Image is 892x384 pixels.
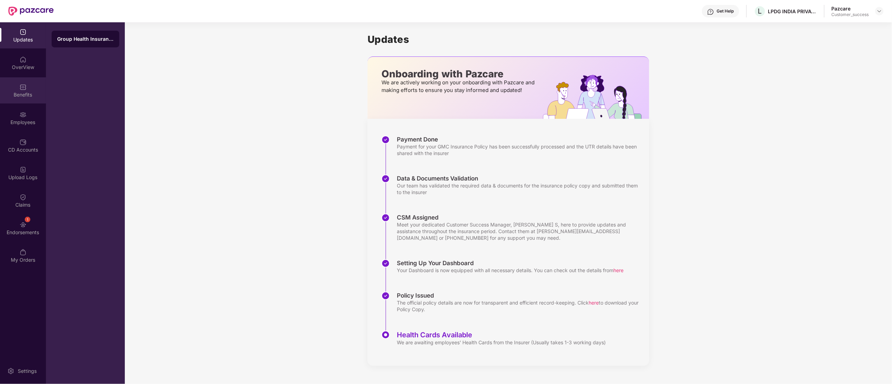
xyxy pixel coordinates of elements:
div: 1 [25,217,30,222]
div: Data & Documents Validation [397,175,642,182]
img: svg+xml;base64,PHN2ZyBpZD0iU3RlcC1Eb25lLTMyeDMyIiB4bWxucz0iaHR0cDovL3d3dy53My5vcmcvMjAwMC9zdmciIH... [381,259,390,268]
div: We are awaiting employees' Health Cards from the Insurer (Usually takes 1-3 working days) [397,339,606,346]
img: svg+xml;base64,PHN2ZyBpZD0iVXBsb2FkX0xvZ3MiIGRhdGEtbmFtZT0iVXBsb2FkIExvZ3MiIHhtbG5zPSJodHRwOi8vd3... [20,166,27,173]
div: Pazcare [832,5,869,12]
img: svg+xml;base64,PHN2ZyBpZD0iRHJvcGRvd24tMzJ4MzIiIHhtbG5zPSJodHRwOi8vd3d3LnczLm9yZy8yMDAwL3N2ZyIgd2... [877,8,882,14]
img: svg+xml;base64,PHN2ZyBpZD0iQ0RfQWNjb3VudHMiIGRhdGEtbmFtZT0iQ0QgQWNjb3VudHMiIHhtbG5zPSJodHRwOi8vd3... [20,139,27,146]
div: Group Health Insurance [57,36,114,43]
div: Our team has validated the required data & documents for the insurance policy copy and submitted ... [397,182,642,195]
span: here [613,267,623,273]
img: svg+xml;base64,PHN2ZyBpZD0iRW1wbG95ZWVzIiB4bWxucz0iaHR0cDovL3d3dy53My5vcmcvMjAwMC9zdmciIHdpZHRoPS... [20,111,27,118]
img: svg+xml;base64,PHN2ZyBpZD0iRW5kb3JzZW1lbnRzIiB4bWxucz0iaHR0cDovL3d3dy53My5vcmcvMjAwMC9zdmciIHdpZH... [20,221,27,228]
div: Customer_success [832,12,869,17]
p: We are actively working on your onboarding with Pazcare and making efforts to ensure you stay inf... [381,79,537,94]
img: svg+xml;base64,PHN2ZyBpZD0iU3RlcC1Eb25lLTMyeDMyIiB4bWxucz0iaHR0cDovL3d3dy53My5vcmcvMjAwMC9zdmciIH... [381,292,390,300]
img: svg+xml;base64,PHN2ZyBpZD0iQ2xhaW0iIHhtbG5zPSJodHRwOi8vd3d3LnczLm9yZy8yMDAwL3N2ZyIgd2lkdGg9IjIwIi... [20,194,27,201]
img: New Pazcare Logo [8,7,54,16]
img: svg+xml;base64,PHN2ZyBpZD0iQmVuZWZpdHMiIHhtbG5zPSJodHRwOi8vd3d3LnczLm9yZy8yMDAwL3N2ZyIgd2lkdGg9Ij... [20,84,27,91]
div: Policy Issued [397,292,642,299]
img: svg+xml;base64,PHN2ZyBpZD0iU3RlcC1Eb25lLTMyeDMyIiB4bWxucz0iaHR0cDovL3d3dy53My5vcmcvMjAwMC9zdmciIH... [381,136,390,144]
img: svg+xml;base64,PHN2ZyBpZD0iU3RlcC1BY3RpdmUtMzJ4MzIiIHhtbG5zPSJodHRwOi8vd3d3LnczLm9yZy8yMDAwL3N2Zy... [381,331,390,339]
div: LPDG INDIA PRIVATE LIMITED [768,8,817,15]
img: hrOnboarding [543,75,649,119]
img: svg+xml;base64,PHN2ZyBpZD0iU2V0dGluZy0yMHgyMCIgeG1sbnM9Imh0dHA6Ly93d3cudzMub3JnLzIwMDAvc3ZnIiB3aW... [7,368,14,375]
div: Your Dashboard is now equipped with all necessary details. You can check out the details from [397,267,623,274]
p: Onboarding with Pazcare [381,71,537,77]
img: svg+xml;base64,PHN2ZyBpZD0iU3RlcC1Eb25lLTMyeDMyIiB4bWxucz0iaHR0cDovL3d3dy53My5vcmcvMjAwMC9zdmciIH... [381,175,390,183]
img: svg+xml;base64,PHN2ZyBpZD0iTXlfT3JkZXJzIiBkYXRhLW5hbWU9Ik15IE9yZGVycyIgeG1sbnM9Imh0dHA6Ly93d3cudz... [20,249,27,256]
div: Health Cards Available [397,331,606,339]
div: Settings [16,368,39,375]
span: here [589,300,599,306]
div: Get Help [717,8,734,14]
div: Payment Done [397,136,642,143]
div: Payment for your GMC Insurance Policy has been successfully processed and the UTR details have be... [397,143,642,156]
h1: Updates [368,33,649,45]
div: The official policy details are now for transparent and efficient record-keeping. Click to downlo... [397,299,642,313]
img: svg+xml;base64,PHN2ZyBpZD0iU3RlcC1Eb25lLTMyeDMyIiB4bWxucz0iaHR0cDovL3d3dy53My5vcmcvMjAwMC9zdmciIH... [381,214,390,222]
img: svg+xml;base64,PHN2ZyBpZD0iSG9tZSIgeG1sbnM9Imh0dHA6Ly93d3cudzMub3JnLzIwMDAvc3ZnIiB3aWR0aD0iMjAiIG... [20,56,27,63]
span: L [758,7,762,15]
div: Setting Up Your Dashboard [397,259,623,267]
img: svg+xml;base64,PHN2ZyBpZD0iVXBkYXRlZCIgeG1sbnM9Imh0dHA6Ly93d3cudzMub3JnLzIwMDAvc3ZnIiB3aWR0aD0iMj... [20,29,27,36]
img: svg+xml;base64,PHN2ZyBpZD0iSGVscC0zMngzMiIgeG1sbnM9Imh0dHA6Ly93d3cudzMub3JnLzIwMDAvc3ZnIiB3aWR0aD... [707,8,714,15]
div: Meet your dedicated Customer Success Manager, [PERSON_NAME] S, here to provide updates and assist... [397,221,642,241]
div: CSM Assigned [397,214,642,221]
